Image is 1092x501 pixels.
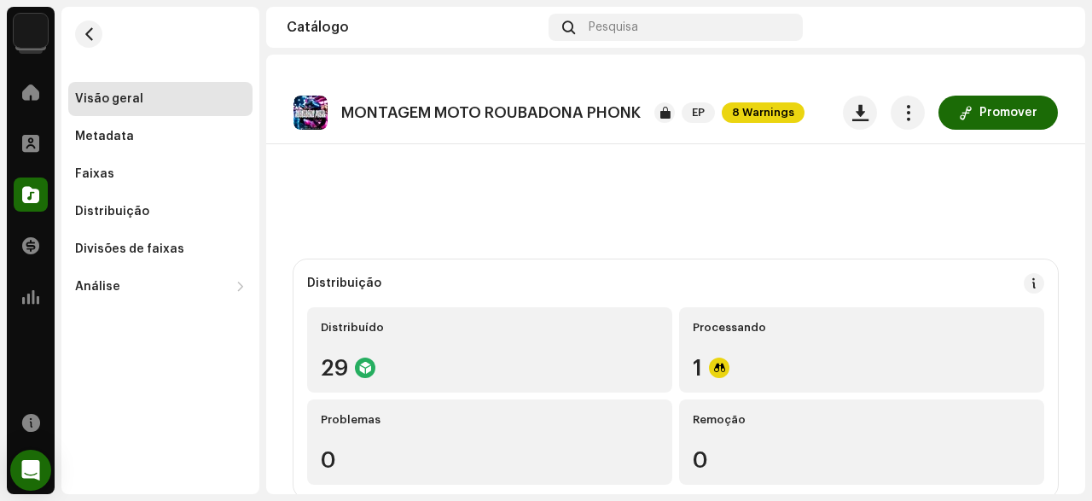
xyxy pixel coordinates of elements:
span: EP [682,102,715,123]
button: Promover [938,96,1058,130]
span: 8 Warnings [722,102,804,123]
div: Catálogo [287,20,542,34]
div: Open Intercom Messenger [10,450,51,491]
re-m-nav-item: Metadata [68,119,253,154]
re-m-nav-item: Distribuição [68,195,253,229]
span: Pesquisa [589,20,638,34]
div: Metadata [75,130,134,143]
img: 8fb971d6-3687-4dbb-a442-89b6bb5f9ce7 [1037,14,1065,41]
div: Distribuição [75,205,149,218]
div: Análise [75,280,120,294]
div: Distribuído [321,321,659,335]
div: Divisões de faixas [75,242,184,256]
img: 730b9dfe-18b5-4111-b483-f30b0c182d82 [14,14,48,48]
re-m-nav-item: Divisões de faixas [68,232,253,266]
div: Distribuição [307,277,381,290]
re-m-nav-dropdown: Análise [68,270,253,304]
img: 875e17db-a5e9-4ba2-ae21-b6f1629cb982 [293,96,328,130]
re-m-nav-item: Visão geral [68,82,253,116]
span: Promover [979,96,1037,130]
div: Problemas [321,413,659,427]
p: MONTAGEM MOTO ROUBADONA PHONK [341,104,641,122]
div: Remoção [693,413,1031,427]
re-m-nav-item: Faixas [68,157,253,191]
div: Faixas [75,167,114,181]
div: Processando [693,321,1031,335]
div: Visão geral [75,92,143,106]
